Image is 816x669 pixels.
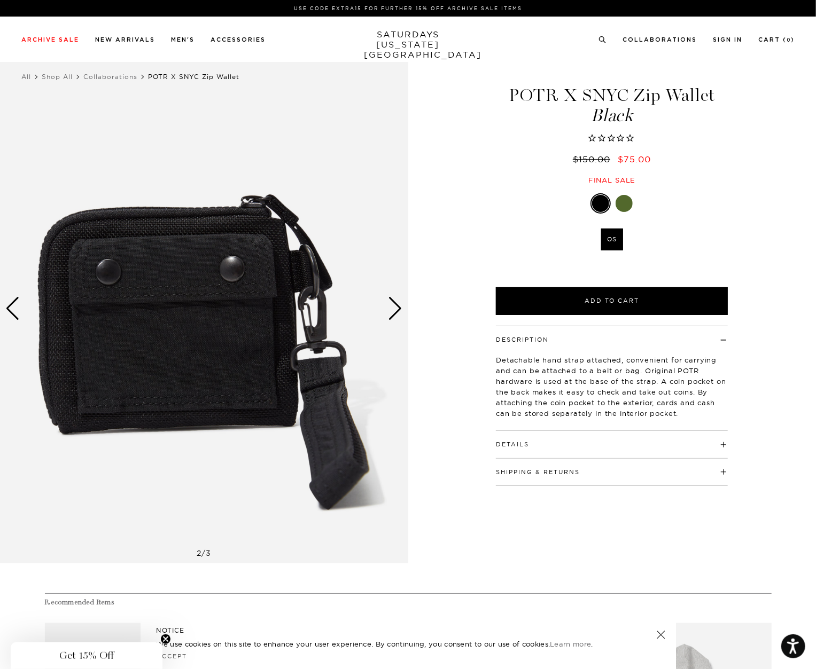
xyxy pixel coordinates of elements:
[364,29,452,60] a: SATURDAYS[US_STATE][GEOGRAPHIC_DATA]
[494,133,729,144] span: Rated 0.0 out of 5 stars 0 reviews
[496,469,580,475] button: Shipping & Returns
[206,548,211,558] span: 3
[496,442,529,447] button: Details
[45,598,772,607] h4: Recommended Items
[21,37,79,43] a: Archive Sale
[496,355,728,419] p: Detachable hand strap attached, convenient for carrying and can be attached to a belt or bag. Ori...
[787,38,791,43] small: 0
[573,154,615,164] del: $150.00
[494,86,729,124] h1: POTR X SNYC Zip Wallet
[171,37,195,43] a: Men's
[21,73,31,81] a: All
[83,73,137,81] a: Collaborations
[758,37,795,43] a: Cart (0)
[601,229,623,250] label: OS
[26,4,790,12] p: Use Code EXTRA15 for Further 15% Off Archive Sale Items
[496,337,549,343] button: Description
[160,634,171,644] button: Close teaser
[148,73,239,81] span: POTR X SNYC Zip Wallet
[157,652,188,660] a: Accept
[11,642,162,669] div: Get 15% OffClose teaser
[494,176,729,185] div: Final sale
[550,640,591,648] a: Learn more
[59,649,114,662] span: Get 15% Off
[496,287,728,315] button: Add to Cart
[494,107,729,124] span: Black
[42,73,73,81] a: Shop All
[157,639,622,649] p: We use cookies on this site to enhance your user experience. By continuing, you consent to our us...
[388,297,403,320] div: Next slide
[197,548,201,558] span: 2
[5,297,20,320] div: Previous slide
[713,37,742,43] a: Sign In
[623,37,697,43] a: Collaborations
[211,37,266,43] a: Accessories
[618,154,651,164] span: $75.00
[157,626,660,635] h5: NOTICE
[95,37,155,43] a: New Arrivals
